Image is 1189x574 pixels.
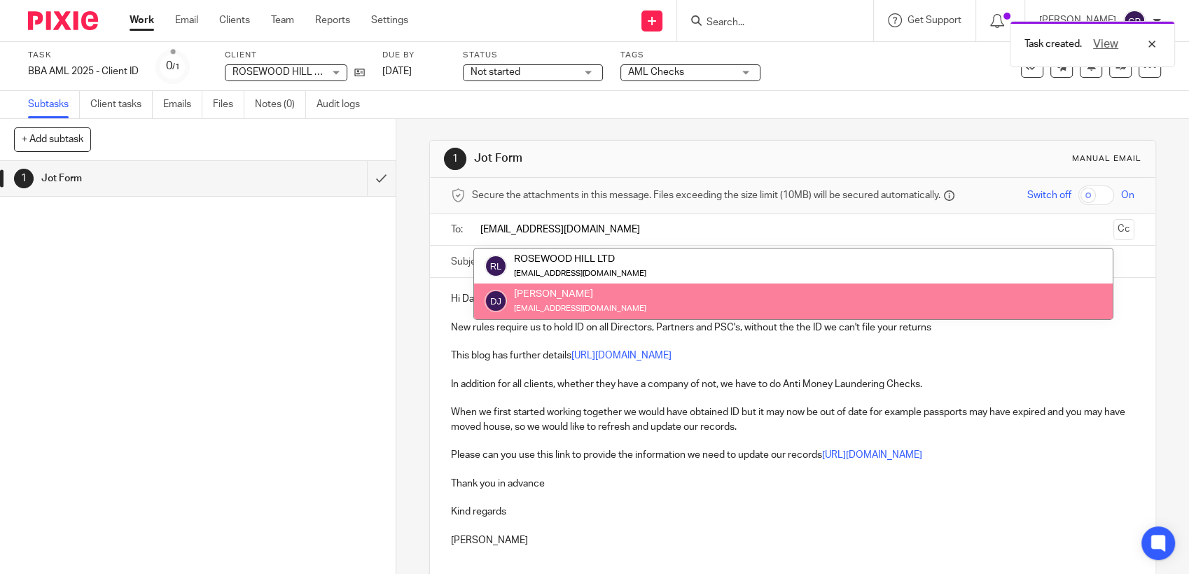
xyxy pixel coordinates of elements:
a: Emails [163,91,202,118]
a: Settings [371,13,408,27]
img: svg%3E [1123,10,1146,32]
a: Clients [219,13,250,27]
p: Please can you use this link to provide the information we need to update our records [451,448,1134,462]
a: Email [175,13,198,27]
p: Hi Davor [451,292,1134,306]
div: Manual email [1072,153,1141,164]
span: Not started [471,67,520,77]
a: Files [213,91,244,118]
div: [PERSON_NAME] [514,287,646,301]
button: View [1089,36,1122,52]
small: [EMAIL_ADDRESS][DOMAIN_NAME] [514,269,646,277]
span: Switch off [1027,188,1071,202]
a: Work [130,13,154,27]
p: In addition for all clients, whether they have a company of not, we have to do Anti Money Launder... [451,377,1134,391]
label: Status [463,50,603,61]
p: Task created. [1024,37,1082,51]
div: 0 [166,58,180,74]
span: ROSEWOOD HILL LTD [232,67,332,77]
p: [PERSON_NAME] [451,533,1134,547]
a: Audit logs [317,91,370,118]
a: [URL][DOMAIN_NAME] [571,351,672,360]
a: Client tasks [90,91,153,118]
label: Client [225,50,365,61]
a: Reports [315,13,350,27]
a: Team [271,13,294,27]
div: 1 [14,169,34,188]
img: svg%3E [485,255,507,277]
small: [EMAIL_ADDRESS][DOMAIN_NAME] [514,304,646,312]
span: AML Checks [628,67,684,77]
button: Cc [1113,219,1134,240]
p: New rules require us to hold ID on all Directors, Partners and PSC's, without the the ID we can't... [451,321,1134,335]
label: Subject: [451,255,487,269]
span: [DATE] [382,66,412,76]
span: On [1121,188,1134,202]
button: + Add subtask [14,127,91,151]
img: svg%3E [485,290,507,312]
label: To: [451,223,466,237]
img: Pixie [28,11,98,30]
label: Task [28,50,139,61]
div: ROSEWOOD HILL LTD [514,252,646,266]
small: /1 [172,63,180,71]
p: Thank you in advance [451,477,1134,491]
label: Due by [382,50,445,61]
p: This blog has further details [451,349,1134,363]
a: Notes (0) [255,91,306,118]
h1: Jot Form [474,151,823,166]
p: When we first started working together we would have obtained ID but it may now be out of date fo... [451,405,1134,434]
p: Kind regards [451,505,1134,519]
div: 1 [444,148,466,170]
span: Secure the attachments in this message. Files exceeding the size limit (10MB) will be secured aut... [472,188,940,202]
a: [URL][DOMAIN_NAME] [822,450,922,460]
h1: Jot Form [41,168,249,189]
a: Subtasks [28,91,80,118]
div: BBA AML 2025 - Client ID [28,64,139,78]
